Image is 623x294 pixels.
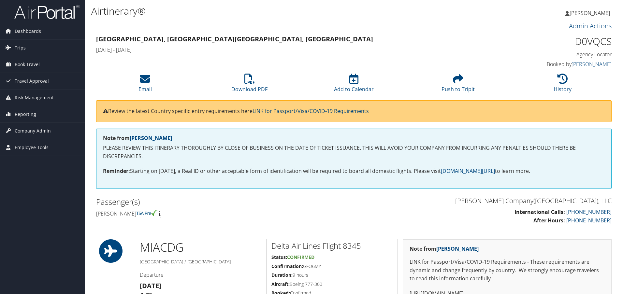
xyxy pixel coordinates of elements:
strong: Reminder: [103,167,130,175]
strong: International Calls: [514,208,565,216]
strong: [GEOGRAPHIC_DATA], [GEOGRAPHIC_DATA] [GEOGRAPHIC_DATA], [GEOGRAPHIC_DATA] [96,35,373,43]
h5: 9 hours [271,272,393,278]
strong: Confirmation: [271,263,303,269]
a: [PHONE_NUMBER] [566,217,612,224]
strong: Note from [103,134,172,142]
strong: Aircraft: [271,281,290,287]
img: airportal-logo.png [14,4,80,20]
span: Reporting [15,106,36,122]
h4: Booked by [490,61,612,68]
a: Admin Actions [569,21,612,30]
span: Trips [15,40,26,56]
h2: Delta Air Lines Flight 8345 [271,240,393,251]
span: Dashboards [15,23,41,39]
span: Employee Tools [15,139,49,156]
a: [PERSON_NAME] [436,245,479,252]
span: [PERSON_NAME] [570,9,610,17]
img: tsa-precheck.png [136,210,157,216]
strong: Note from [410,245,479,252]
a: Download PDF [231,77,268,93]
h3: [PERSON_NAME] Company([GEOGRAPHIC_DATA]), LLC [359,196,612,205]
h2: Passenger(s) [96,196,349,207]
a: Push to Tripit [442,77,475,93]
a: History [554,77,572,93]
h4: [DATE] - [DATE] [96,46,480,53]
h5: GFO6MY [271,263,393,270]
p: LINK for Passport/Visa/COVID-19 Requirements - These requirements are dynamic and change frequent... [410,258,605,283]
h4: Agency Locator [490,51,612,58]
strong: [DATE] [140,281,161,290]
h4: [PERSON_NAME] [96,210,349,217]
span: Travel Approval [15,73,49,89]
h5: Boeing 777-300 [271,281,393,287]
strong: Duration: [271,272,293,278]
p: PLEASE REVIEW THIS ITINERARY THOROUGHLY BY CLOSE OF BUSINESS ON THE DATE OF TICKET ISSUANCE. THIS... [103,144,605,161]
h5: [GEOGRAPHIC_DATA] / [GEOGRAPHIC_DATA] [140,259,261,265]
span: Book Travel [15,56,40,73]
a: [PHONE_NUMBER] [566,208,612,216]
a: LINK for Passport/Visa/COVID-19 Requirements [253,107,369,115]
h1: MIA CDG [140,239,261,256]
h1: D0VQCS [490,35,612,48]
h1: Airtinerary® [91,4,442,18]
a: [DOMAIN_NAME][URL] [441,167,495,175]
a: [PERSON_NAME] [572,61,612,68]
a: [PERSON_NAME] [130,134,172,142]
span: Confirmed [287,254,314,260]
strong: After Hours: [533,217,565,224]
span: Risk Management [15,90,54,106]
p: Starting on [DATE], a Real ID or other acceptable form of identification will be required to boar... [103,167,605,175]
a: Email [138,77,152,93]
p: Review the latest Country specific entry requirements here [103,107,605,116]
span: Company Admin [15,123,51,139]
h4: Departure [140,271,261,278]
a: Add to Calendar [334,77,374,93]
strong: Status: [271,254,287,260]
a: [PERSON_NAME] [565,3,616,23]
